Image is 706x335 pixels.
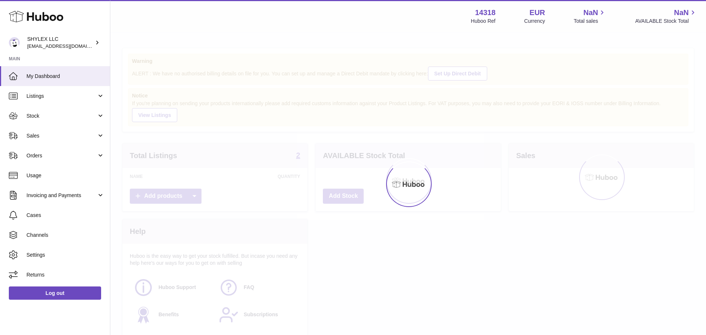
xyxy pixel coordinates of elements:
span: [EMAIL_ADDRESS][DOMAIN_NAME] [27,43,108,49]
span: NaN [674,8,689,18]
div: Huboo Ref [471,18,496,25]
span: NaN [583,8,598,18]
span: Total sales [574,18,606,25]
div: Currency [524,18,545,25]
span: Sales [26,132,97,139]
span: Returns [26,271,104,278]
span: Cases [26,212,104,219]
span: Listings [26,93,97,100]
span: Settings [26,252,104,259]
strong: EUR [529,8,545,18]
a: NaN Total sales [574,8,606,25]
img: internalAdmin-14318@internal.huboo.com [9,37,20,48]
span: Channels [26,232,104,239]
span: My Dashboard [26,73,104,80]
span: Stock [26,113,97,120]
div: SHYLEX LLC [27,36,93,50]
span: Orders [26,152,97,159]
a: NaN AVAILABLE Stock Total [635,8,697,25]
span: Usage [26,172,104,179]
strong: 14318 [475,8,496,18]
a: Log out [9,286,101,300]
span: AVAILABLE Stock Total [635,18,697,25]
span: Invoicing and Payments [26,192,97,199]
